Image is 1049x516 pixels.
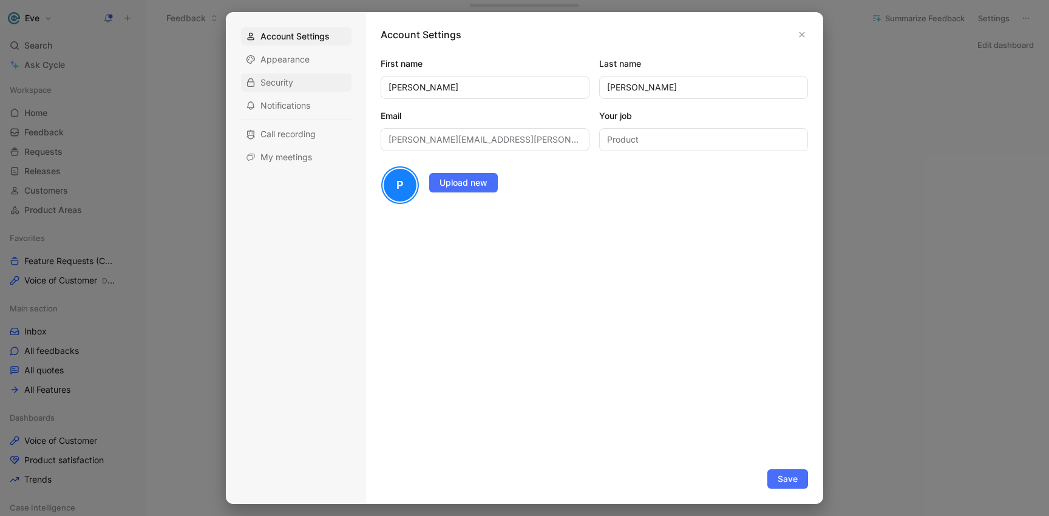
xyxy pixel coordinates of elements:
span: Upload new [440,175,487,190]
div: Appearance [241,50,351,69]
div: Notifications [241,97,351,115]
label: Last name [599,56,808,71]
span: Security [260,76,293,89]
div: Call recording [241,125,351,143]
label: Email [381,109,589,123]
button: Save [767,469,808,489]
span: Notifications [260,100,310,112]
span: Save [778,472,798,486]
span: My meetings [260,151,312,163]
div: Account Settings [241,27,351,46]
div: My meetings [241,148,351,166]
span: Appearance [260,53,310,66]
h1: Account Settings [381,27,461,42]
span: Account Settings [260,30,330,42]
label: Your job [599,109,808,123]
div: P [382,168,418,203]
span: Call recording [260,128,316,140]
button: Upload new [429,173,498,192]
div: Security [241,73,351,92]
label: First name [381,56,589,71]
